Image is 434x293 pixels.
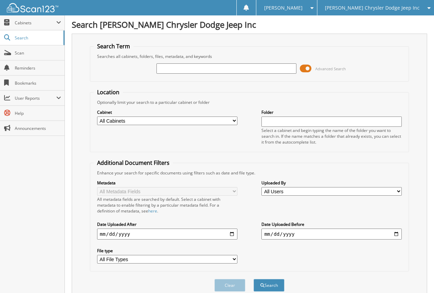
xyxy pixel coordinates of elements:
[261,127,402,145] div: Select a cabinet and begin typing the name of the folder you want to search in. If the name match...
[15,125,61,131] span: Announcements
[15,110,61,116] span: Help
[97,221,237,227] label: Date Uploaded After
[97,180,237,186] label: Metadata
[94,53,405,59] div: Searches all cabinets, folders, files, metadata, and keywords
[261,180,402,186] label: Uploaded By
[325,6,420,10] span: [PERSON_NAME] Chrysler Dodge Jeep Inc
[97,109,237,115] label: Cabinet
[94,159,173,167] legend: Additional Document Filters
[94,99,405,105] div: Optionally limit your search to a particular cabinet or folder
[97,229,237,240] input: start
[94,42,133,50] legend: Search Term
[15,95,56,101] span: User Reports
[315,66,346,71] span: Advanced Search
[97,196,237,214] div: All metadata fields are searched by default. Select a cabinet with metadata to enable filtering b...
[261,229,402,240] input: end
[15,50,61,56] span: Scan
[148,208,157,214] a: here
[15,35,60,41] span: Search
[72,19,427,30] h1: Search [PERSON_NAME] Chrysler Dodge Jeep Inc
[214,279,245,292] button: Clear
[94,88,123,96] legend: Location
[15,80,61,86] span: Bookmarks
[264,6,303,10] span: [PERSON_NAME]
[15,65,61,71] span: Reminders
[261,221,402,227] label: Date Uploaded Before
[15,20,56,26] span: Cabinets
[94,170,405,176] div: Enhance your search for specific documents using filters such as date and file type.
[97,248,237,254] label: File type
[7,3,58,12] img: scan123-logo-white.svg
[261,109,402,115] label: Folder
[254,279,284,292] button: Search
